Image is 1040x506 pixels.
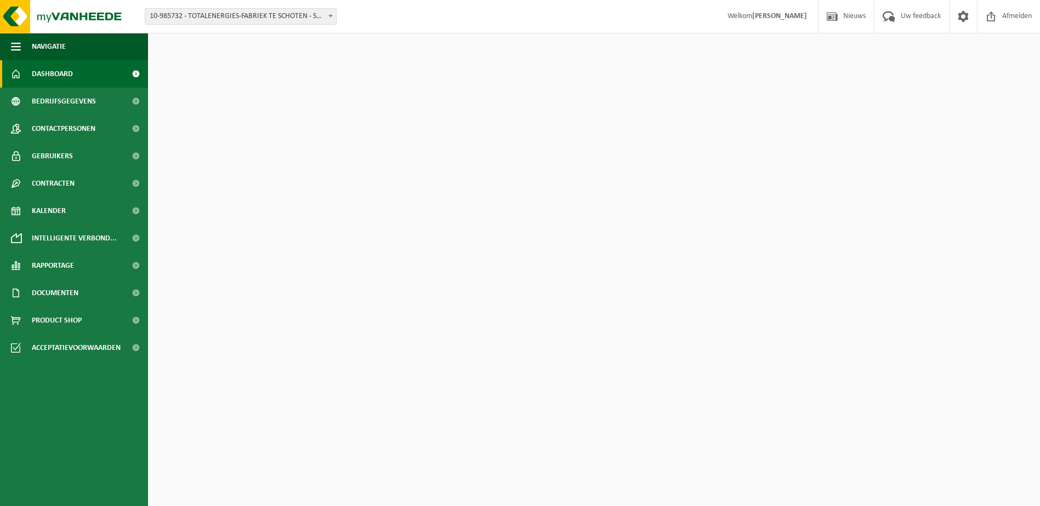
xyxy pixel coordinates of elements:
span: Rapportage [32,252,74,279]
span: Gebruikers [32,142,73,170]
strong: [PERSON_NAME] [752,12,807,20]
span: Contracten [32,170,75,197]
span: 10-985732 - TOTALENERGIES-FABRIEK TE SCHOTEN - SCHOTEN [145,9,336,24]
span: Kalender [32,197,66,225]
span: Product Shop [32,307,82,334]
span: Intelligente verbond... [32,225,117,252]
span: Dashboard [32,60,73,88]
span: Contactpersonen [32,115,95,142]
span: Navigatie [32,33,66,60]
span: 10-985732 - TOTALENERGIES-FABRIEK TE SCHOTEN - SCHOTEN [145,8,337,25]
span: Bedrijfsgegevens [32,88,96,115]
span: Documenten [32,279,78,307]
span: Acceptatievoorwaarden [32,334,121,361]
